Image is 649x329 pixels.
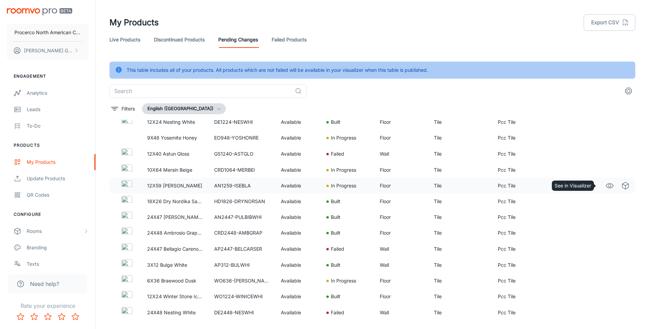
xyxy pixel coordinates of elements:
td: AP312-BULWHI [209,257,276,273]
button: filter [109,103,137,114]
p: Filters [121,105,135,113]
p: 24X47 Bellagio Careno Sera Rect. [147,245,203,253]
a: Live Products [109,31,140,48]
h1: My Products [109,16,159,29]
p: Built [331,198,340,205]
button: English ([GEOGRAPHIC_DATA]) [142,103,226,114]
td: Available [275,209,321,225]
p: 12X40 Astun Gloss [147,150,203,158]
button: Rate 2 star [27,310,41,324]
p: Rate your experience [5,302,90,310]
p: Built [331,229,340,237]
td: DE2448-NESWHI [209,304,276,321]
p: In Progress [331,277,356,285]
td: Available [275,257,321,273]
td: Wall [374,241,428,257]
input: Search [109,84,292,98]
td: Floor [374,114,428,130]
td: Pcc Tile [492,162,530,178]
p: Built [331,118,340,126]
img: Roomvo PRO Beta [7,8,72,15]
td: Pcc Tile [492,130,530,146]
td: Available [275,146,321,162]
td: Available [275,114,321,130]
td: Floor [374,194,428,209]
button: Procerco North American Corporation [7,24,89,41]
td: WO1224-WINICEWHI [209,289,276,304]
td: AN2447-PULBIBWHI [209,209,276,225]
p: Built [331,293,340,300]
td: Available [275,241,321,257]
div: This table includes all of your products. All products which are not failed will be available in ... [127,64,428,77]
td: AP2447-BELCARSER [209,241,276,257]
td: Tile [428,241,493,257]
p: Procerco North American Corporation [14,29,81,36]
p: 6X36 Braewood Dusk [147,277,203,285]
div: Rooms [27,227,83,235]
a: See in Visualizer [604,180,615,192]
p: 18X26 Dry Nordika Sand [147,198,203,205]
div: Leads [27,106,89,113]
td: Available [275,289,321,304]
span: Need help? [30,280,59,288]
div: Update Products [27,175,89,182]
p: Failed [331,309,344,316]
div: QR Codes [27,191,89,199]
button: Rate 1 star [14,310,27,324]
p: Failed [331,150,344,158]
td: Pcc Tile [492,225,530,241]
td: EO948-YOSHONRE [209,130,276,146]
td: Tile [428,130,493,146]
td: Tile [428,304,493,321]
button: [PERSON_NAME] Gloce [7,42,89,60]
td: Tile [428,257,493,273]
td: Floor [374,178,428,194]
td: HD1826-DRYNORSAN [209,194,276,209]
td: Floor [374,209,428,225]
p: In Progress [331,166,356,174]
td: Available [275,130,321,146]
a: Discontinued Products [154,31,205,48]
a: See in Virtual Samples [620,180,631,192]
div: Texts [27,260,89,268]
td: Pcc Tile [492,209,530,225]
td: Pcc Tile [492,257,530,273]
td: Wall [374,257,428,273]
p: 24X48 Ambrosio Graphite [147,229,203,237]
td: GS1240-ASTGLO [209,146,276,162]
button: Rate 3 star [41,310,55,324]
div: To-do [27,122,89,130]
td: AN1259-ISEBLA [209,178,276,194]
p: 3X12 Bulge White [147,261,203,269]
td: Pcc Tile [492,304,530,321]
td: Pcc Tile [492,273,530,289]
td: Tile [428,162,493,178]
a: Failed Products [272,31,307,48]
td: Available [275,162,321,178]
p: In Progress [331,182,356,189]
div: Analytics [27,89,89,97]
p: 24X48 Nesting White [147,309,203,316]
td: Available [275,194,321,209]
td: Tile [428,146,493,162]
td: Tile [428,225,493,241]
td: Pcc Tile [492,146,530,162]
td: Wall [374,146,428,162]
p: 10X64 Mersin Beige [147,166,203,174]
button: settings [622,84,635,98]
td: Tile [428,209,493,225]
td: Floor [374,130,428,146]
p: Built [331,213,340,221]
p: 24X47 [PERSON_NAME] Bibury White [147,213,203,221]
td: CRD2448-AMBGRAP [209,225,276,241]
td: Pcc Tile [492,178,530,194]
p: Built [331,261,340,269]
td: Tile [428,114,493,130]
p: 9X48 Yosemite Honey [147,134,203,142]
td: Available [275,304,321,321]
td: Floor [374,289,428,304]
td: Available [275,273,321,289]
td: Floor [374,273,428,289]
button: Rate 4 star [55,310,68,324]
td: Tile [428,178,493,194]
